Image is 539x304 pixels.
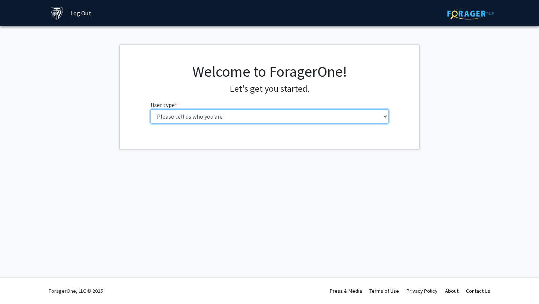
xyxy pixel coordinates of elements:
img: Johns Hopkins University Logo [51,7,64,20]
a: About [445,288,459,294]
a: Press & Media [330,288,362,294]
h1: Welcome to ForagerOne! [150,63,389,80]
img: ForagerOne Logo [447,8,494,19]
a: Terms of Use [369,288,399,294]
h4: Let's get you started. [150,83,389,94]
iframe: Chat [6,270,32,298]
label: User type [150,100,177,109]
div: ForagerOne, LLC © 2025 [49,278,103,304]
a: Privacy Policy [406,288,438,294]
a: Contact Us [466,288,490,294]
